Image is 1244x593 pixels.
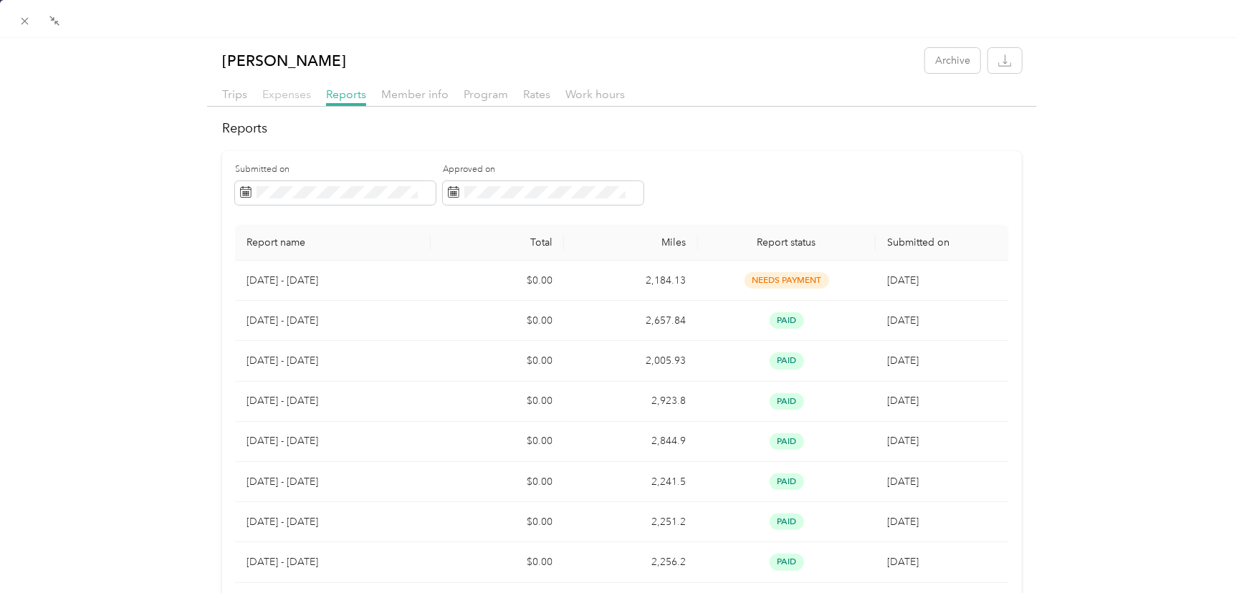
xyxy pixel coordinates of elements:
span: Work hours [565,87,625,101]
span: [DATE] [887,516,919,528]
div: Miles [575,236,686,249]
span: paid [770,433,804,450]
td: $0.00 [431,462,564,502]
span: [DATE] [887,435,919,447]
label: Submitted on [235,163,436,176]
span: paid [770,312,804,329]
td: $0.00 [431,542,564,582]
h2: Reports [222,119,1021,138]
span: needs payment [745,272,829,289]
span: paid [770,514,804,530]
span: [DATE] [887,355,919,367]
p: [DATE] - [DATE] [247,353,419,369]
td: $0.00 [431,422,564,462]
td: 2,241.5 [564,462,697,502]
span: Report status [709,236,864,249]
p: [PERSON_NAME] [222,48,346,73]
td: 2,184.13 [564,261,697,301]
p: [DATE] - [DATE] [247,393,419,409]
iframe: Everlance-gr Chat Button Frame [1164,513,1244,593]
td: $0.00 [431,301,564,341]
p: [DATE] - [DATE] [247,474,419,490]
td: 2,005.93 [564,341,697,381]
span: paid [770,393,804,410]
span: [DATE] [887,274,919,286]
span: paid [770,473,804,490]
span: paid [770,554,804,570]
div: Total [442,236,552,249]
p: [DATE] - [DATE] [247,273,419,289]
td: 2,657.84 [564,301,697,341]
span: Reports [326,87,366,101]
span: Rates [523,87,550,101]
label: Approved on [443,163,643,176]
th: Report name [235,225,431,261]
td: $0.00 [431,341,564,381]
p: [DATE] - [DATE] [247,554,419,570]
td: 2,923.8 [564,382,697,422]
td: 2,844.9 [564,422,697,462]
td: $0.00 [431,502,564,542]
span: Expenses [262,87,311,101]
td: 2,256.2 [564,542,697,582]
td: 2,251.2 [564,502,697,542]
p: [DATE] - [DATE] [247,514,419,530]
p: [DATE] - [DATE] [247,433,419,449]
span: [DATE] [887,314,919,327]
span: [DATE] [887,476,919,488]
p: [DATE] - [DATE] [247,313,419,329]
span: paid [770,352,804,369]
td: $0.00 [431,261,564,301]
span: Program [464,87,508,101]
span: Member info [381,87,449,101]
span: Trips [222,87,247,101]
td: $0.00 [431,382,564,422]
th: Submitted on [876,225,1009,261]
span: [DATE] [887,395,919,407]
span: [DATE] [887,556,919,568]
button: Archive [925,48,980,73]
